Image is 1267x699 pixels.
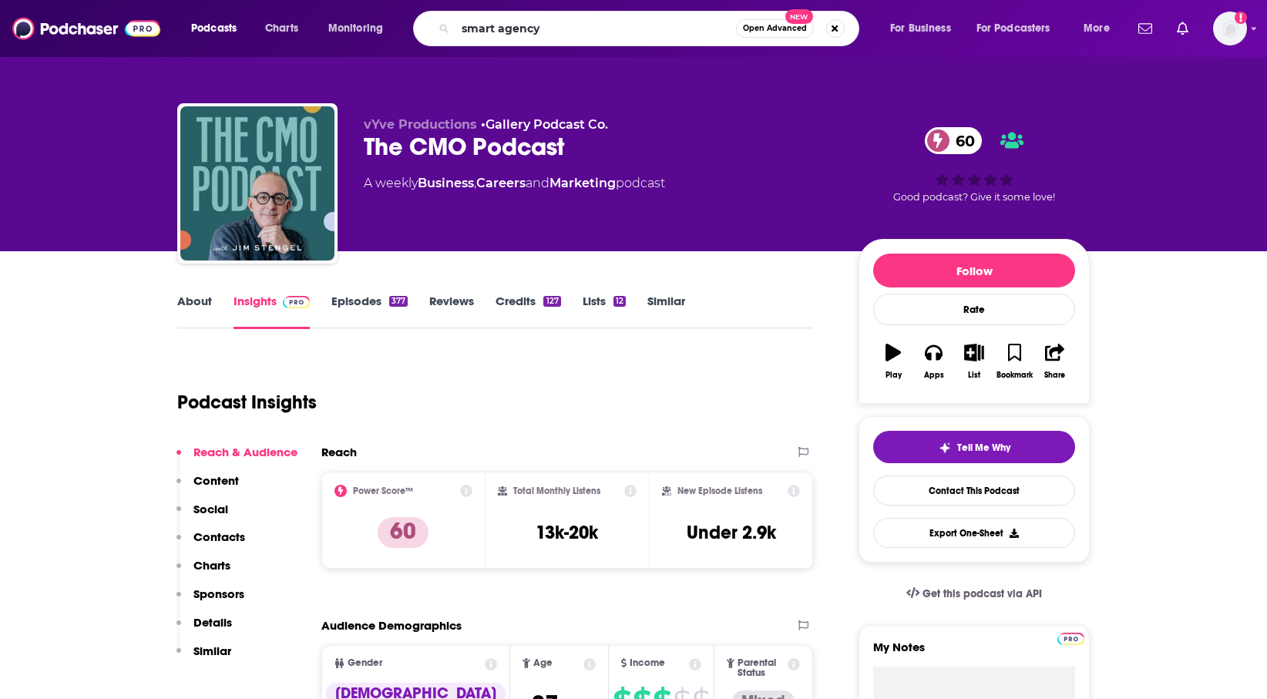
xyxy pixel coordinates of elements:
[873,640,1075,667] label: My Notes
[966,16,1073,41] button: open menu
[255,16,308,41] a: Charts
[1213,12,1247,45] img: User Profile
[496,294,560,329] a: Credits127
[193,615,232,630] p: Details
[429,294,474,329] a: Reviews
[873,431,1075,463] button: tell me why sparkleTell Me Why
[924,371,944,380] div: Apps
[12,14,160,43] a: Podchaser - Follow, Share and Rate Podcasts
[873,476,1075,506] a: Contact This Podcast
[677,486,762,496] h2: New Episode Listens
[613,296,626,307] div: 12
[234,294,310,329] a: InsightsPodchaser Pro
[353,486,413,496] h2: Power Score™
[1213,12,1247,45] span: Logged in as patiencebaldacci
[176,558,230,586] button: Charts
[526,176,549,190] span: and
[940,127,983,154] span: 60
[859,117,1090,213] div: 60Good podcast? Give it some love!
[176,644,231,672] button: Similar
[1235,12,1247,24] svg: Add a profile image
[630,658,665,668] span: Income
[486,117,608,132] a: Gallery Podcast Co.
[364,117,477,132] span: vYve Productions
[1171,15,1195,42] a: Show notifications dropdown
[647,294,685,329] a: Similar
[191,18,237,39] span: Podcasts
[893,191,1055,203] span: Good podcast? Give it some love!
[923,587,1042,600] span: Get this podcast via API
[193,529,245,544] p: Contacts
[283,296,310,308] img: Podchaser Pro
[879,16,970,41] button: open menu
[873,334,913,389] button: Play
[736,19,814,38] button: Open AdvancedNew
[873,518,1075,548] button: Export One-Sheet
[331,294,408,329] a: Episodes377
[976,18,1050,39] span: For Podcasters
[994,334,1034,389] button: Bookmark
[193,502,228,516] p: Social
[939,442,951,454] img: tell me why sparkle
[418,176,474,190] a: Business
[1044,371,1065,380] div: Share
[996,371,1033,380] div: Bookmark
[176,502,228,530] button: Social
[957,442,1010,454] span: Tell Me Why
[328,18,383,39] span: Monitoring
[536,521,598,544] h3: 13k-20k
[738,658,785,678] span: Parental Status
[474,176,476,190] span: ,
[687,521,776,544] h3: Under 2.9k
[455,16,736,41] input: Search podcasts, credits, & more...
[176,473,239,502] button: Content
[1057,630,1084,645] a: Pro website
[913,334,953,389] button: Apps
[1084,18,1110,39] span: More
[193,558,230,573] p: Charts
[318,16,403,41] button: open menu
[894,575,1054,613] a: Get this podcast via API
[1213,12,1247,45] button: Show profile menu
[513,486,600,496] h2: Total Monthly Listens
[180,106,334,260] img: The CMO Podcast
[954,334,994,389] button: List
[180,16,257,41] button: open menu
[543,296,560,307] div: 127
[583,294,626,329] a: Lists12
[1057,633,1084,645] img: Podchaser Pro
[886,371,902,380] div: Play
[785,9,813,24] span: New
[321,618,462,633] h2: Audience Demographics
[1132,15,1158,42] a: Show notifications dropdown
[873,254,1075,287] button: Follow
[428,11,874,46] div: Search podcasts, credits, & more...
[364,174,665,193] div: A weekly podcast
[193,644,231,658] p: Similar
[176,445,297,473] button: Reach & Audience
[968,371,980,380] div: List
[890,18,951,39] span: For Business
[193,586,244,601] p: Sponsors
[1035,334,1075,389] button: Share
[193,445,297,459] p: Reach & Audience
[193,473,239,488] p: Content
[321,445,357,459] h2: Reach
[873,294,1075,325] div: Rate
[743,25,807,32] span: Open Advanced
[348,658,382,668] span: Gender
[378,517,428,548] p: 60
[176,586,244,615] button: Sponsors
[265,18,298,39] span: Charts
[533,658,553,668] span: Age
[481,117,608,132] span: •
[549,176,616,190] a: Marketing
[925,127,983,154] a: 60
[177,391,317,414] h1: Podcast Insights
[176,615,232,644] button: Details
[177,294,212,329] a: About
[389,296,408,307] div: 377
[176,529,245,558] button: Contacts
[1073,16,1129,41] button: open menu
